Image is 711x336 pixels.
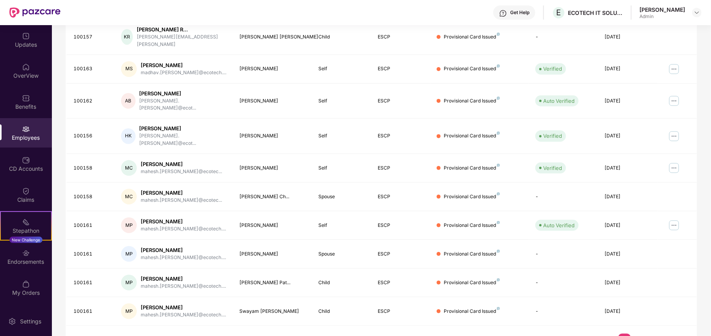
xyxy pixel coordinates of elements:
img: svg+xml;base64,PHN2ZyBpZD0iRW1wbG95ZWVzIiB4bWxucz0iaHR0cDovL3d3dy53My5vcmcvMjAwMC9zdmciIHdpZHRoPS... [22,125,30,133]
img: svg+xml;base64,PHN2ZyBpZD0iRW5kb3JzZW1lbnRzIiB4bWxucz0iaHR0cDovL3d3dy53My5vcmcvMjAwMC9zdmciIHdpZH... [22,249,30,257]
img: svg+xml;base64,PHN2ZyB4bWxucz0iaHR0cDovL3d3dy53My5vcmcvMjAwMC9zdmciIHdpZHRoPSI4IiBoZWlnaHQ9IjgiIH... [497,33,500,36]
div: Self [318,164,365,172]
div: ESCP [378,279,424,287]
img: svg+xml;base64,PHN2ZyB4bWxucz0iaHR0cDovL3d3dy53My5vcmcvMjAwMC9zdmciIHdpZHRoPSI4IiBoZWlnaHQ9IjgiIH... [497,192,500,195]
td: - [529,268,598,297]
span: E [557,8,561,17]
img: svg+xml;base64,PHN2ZyBpZD0iSG9tZSIgeG1sbnM9Imh0dHA6Ly93d3cudzMub3JnLzIwMDAvc3ZnIiB3aWR0aD0iMjAiIG... [22,63,30,71]
div: [PERSON_NAME] Pat... [240,279,306,287]
div: MS [121,61,137,77]
div: [DATE] [604,132,651,140]
div: MC [121,160,137,176]
div: [DATE] [604,193,651,201]
div: [DATE] [604,222,651,229]
div: Auto Verified [543,97,575,105]
img: manageButton [668,162,680,174]
div: Provisional Card Issued [444,222,500,229]
div: [PERSON_NAME] [140,125,227,132]
div: [PERSON_NAME] [141,189,222,197]
div: ESCP [378,33,424,41]
div: Provisional Card Issued [444,308,500,315]
img: svg+xml;base64,PHN2ZyBpZD0iVXBkYXRlZCIgeG1sbnM9Imh0dHA6Ly93d3cudzMub3JnLzIwMDAvc3ZnIiB3aWR0aD0iMj... [22,32,30,40]
div: [DATE] [604,164,651,172]
img: svg+xml;base64,PHN2ZyB4bWxucz0iaHR0cDovL3d3dy53My5vcmcvMjAwMC9zdmciIHdpZHRoPSI4IiBoZWlnaHQ9IjgiIH... [497,164,500,167]
div: [PERSON_NAME] [240,222,306,229]
img: svg+xml;base64,PHN2ZyB4bWxucz0iaHR0cDovL3d3dy53My5vcmcvMjAwMC9zdmciIHdpZHRoPSI4IiBoZWlnaHQ9IjgiIH... [497,221,500,224]
div: [PERSON_NAME] [141,275,226,283]
div: [DATE] [604,97,651,105]
img: svg+xml;base64,PHN2ZyBpZD0iRHJvcGRvd24tMzJ4MzIiIHhtbG5zPSJodHRwOi8vd3d3LnczLm9yZy8yMDAwL3N2ZyIgd2... [694,9,700,16]
div: 100161 [73,250,108,258]
div: madhav.[PERSON_NAME]@ecotech.... [141,69,226,77]
img: svg+xml;base64,PHN2ZyB4bWxucz0iaHR0cDovL3d3dy53My5vcmcvMjAwMC9zdmciIHdpZHRoPSI4IiBoZWlnaHQ9IjgiIH... [497,278,500,281]
div: ESCP [378,250,424,258]
img: svg+xml;base64,PHN2ZyBpZD0iTXlfT3JkZXJzIiBkYXRhLW5hbWU9Ik15IE9yZGVycyIgeG1sbnM9Imh0dHA6Ly93d3cudz... [22,280,30,288]
div: Self [318,97,365,105]
div: Child [318,33,365,41]
div: Auto Verified [543,221,575,229]
div: 100161 [73,222,108,229]
div: HK [121,128,135,144]
div: [PERSON_NAME].[PERSON_NAME]@ecot... [140,132,227,147]
td: - [529,240,598,268]
div: ESCP [378,65,424,73]
div: 100163 [73,65,108,73]
div: Self [318,65,365,73]
img: svg+xml;base64,PHN2ZyB4bWxucz0iaHR0cDovL3d3dy53My5vcmcvMjAwMC9zdmciIHdpZHRoPSI4IiBoZWlnaHQ9IjgiIH... [497,97,500,100]
div: Verified [543,132,562,140]
div: [PERSON_NAME][EMAIL_ADDRESS][PERSON_NAME] [137,33,227,48]
img: manageButton [668,63,680,75]
div: [PERSON_NAME] Ch... [240,193,306,201]
div: KR [121,29,133,45]
img: manageButton [668,130,680,142]
td: - [529,20,598,55]
div: MC [121,189,137,205]
div: [PERSON_NAME] [141,304,226,311]
div: [DATE] [604,308,651,315]
div: Self [318,132,365,140]
div: Provisional Card Issued [444,33,500,41]
div: Provisional Card Issued [444,164,500,172]
div: [PERSON_NAME] [240,250,306,258]
img: svg+xml;base64,PHN2ZyBpZD0iSGVscC0zMngzMiIgeG1sbnM9Imh0dHA6Ly93d3cudzMub3JnLzIwMDAvc3ZnIiB3aWR0aD... [499,9,507,17]
div: Provisional Card Issued [444,250,500,258]
div: ESCP [378,308,424,315]
div: MP [121,217,137,233]
div: Get Help [510,9,529,16]
div: [PERSON_NAME] [240,164,306,172]
img: svg+xml;base64,PHN2ZyBpZD0iQmVuZWZpdHMiIHhtbG5zPSJodHRwOi8vd3d3LnczLm9yZy8yMDAwL3N2ZyIgd2lkdGg9Ij... [22,94,30,102]
div: [PERSON_NAME] [141,218,226,225]
div: ECOTECH IT SOLUTIONS PRIVATE LIMITED [568,9,623,16]
div: [PERSON_NAME] [141,62,226,69]
img: svg+xml;base64,PHN2ZyB4bWxucz0iaHR0cDovL3d3dy53My5vcmcvMjAwMC9zdmciIHdpZHRoPSI4IiBoZWlnaHQ9IjgiIH... [497,131,500,135]
img: manageButton [668,95,680,107]
div: [PERSON_NAME] [141,161,222,168]
div: [DATE] [604,250,651,258]
div: MP [121,275,137,290]
div: [PERSON_NAME] [639,6,685,13]
div: mahesh.[PERSON_NAME]@ecotech.... [141,311,226,319]
div: [PERSON_NAME] [240,132,306,140]
img: svg+xml;base64,PHN2ZyB4bWxucz0iaHR0cDovL3d3dy53My5vcmcvMjAwMC9zdmciIHdpZHRoPSI4IiBoZWlnaHQ9IjgiIH... [497,250,500,253]
div: AB [121,93,135,109]
img: New Pazcare Logo [9,7,61,18]
div: New Challenge [9,237,42,243]
img: svg+xml;base64,PHN2ZyBpZD0iQ0RfQWNjb3VudHMiIGRhdGEtbmFtZT0iQ0QgQWNjb3VudHMiIHhtbG5zPSJodHRwOi8vd3... [22,156,30,164]
div: ESCP [378,193,424,201]
div: MP [121,303,137,319]
div: Spouse [318,193,365,201]
div: [DATE] [604,33,651,41]
div: 100158 [73,193,108,201]
div: mahesh.[PERSON_NAME]@ecotech.... [141,225,226,233]
div: 100161 [73,308,108,315]
div: ESCP [378,164,424,172]
td: - [529,183,598,211]
div: Admin [639,13,685,20]
div: [PERSON_NAME] [141,247,226,254]
div: Settings [18,318,44,325]
div: ESCP [378,97,424,105]
img: manageButton [668,219,680,232]
div: 100161 [73,279,108,287]
div: Stepathon [1,227,51,235]
div: mahesh.[PERSON_NAME]@ecotech.... [141,254,226,261]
